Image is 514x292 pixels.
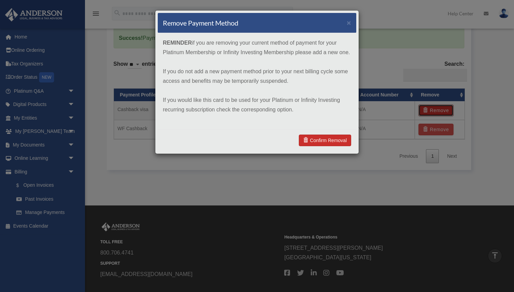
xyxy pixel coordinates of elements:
h4: Remove Payment Method [163,18,238,28]
button: × [347,19,351,26]
strong: REMINDER [163,40,192,46]
div: if you are removing your current method of payment for your Platinum Membership or Infinity Inves... [158,33,356,129]
a: Confirm Removal [299,135,351,146]
p: If you would like this card to be used for your Platinum or Infinity Investing recurring subscrip... [163,95,351,114]
p: If you do not add a new payment method prior to your next billing cycle some access and benefits ... [163,67,351,86]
